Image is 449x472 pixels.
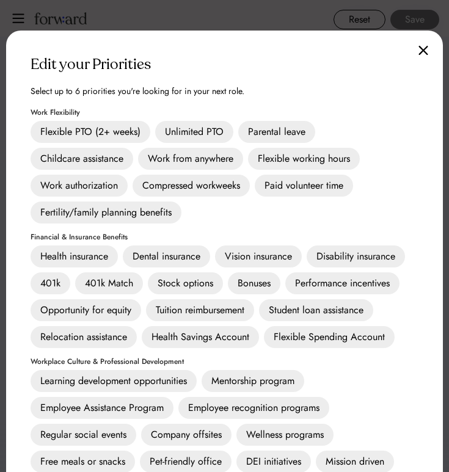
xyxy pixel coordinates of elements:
div: Regular social events [31,424,136,446]
div: Performance incentives [285,272,400,294]
div: Health Savings Account [142,326,259,348]
div: Flexible working hours [248,148,360,170]
div: Select up to 6 priorities you're looking for in your next role. [31,84,244,99]
div: Wellness programs [236,424,334,446]
div: Health insurance [31,245,118,267]
img: close.svg [418,45,428,56]
div: Opportunity for equity [31,299,141,321]
div: Work from anywhere [138,148,243,170]
div: Company offsites [141,424,232,446]
div: Student loan assistance [259,299,373,321]
div: Edit your Priorities [31,55,151,74]
div: Parental leave [238,121,315,143]
div: Workplace Culture & Professional Development [31,358,184,365]
div: Paid volunteer time [255,175,353,197]
div: Flexible Spending Account [264,326,395,348]
div: 401k Match [75,272,143,294]
div: Compressed workweeks [133,175,250,197]
div: Disability insurance [307,245,405,267]
div: Fertility/family planning benefits [31,202,181,223]
div: Unlimited PTO [155,121,233,143]
div: Stock options [148,272,223,294]
div: Employee Assistance Program [31,397,173,419]
div: 401k [31,272,70,294]
div: Dental insurance [123,245,210,267]
div: Vision insurance [215,245,302,267]
div: Employee recognition programs [178,397,329,419]
div: Childcare assistance [31,148,133,170]
div: Tuition reimbursement [146,299,254,321]
div: Relocation assistance [31,326,137,348]
div: Mentorship program [202,370,304,392]
div: Bonuses [228,272,280,294]
div: Work Flexibility [31,109,80,116]
div: Flexible PTO (2+ weeks) [31,121,150,143]
div: Work authorization [31,175,128,197]
div: Learning development opportunities [31,370,197,392]
div: Financial & Insurance Benefits [31,233,128,241]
